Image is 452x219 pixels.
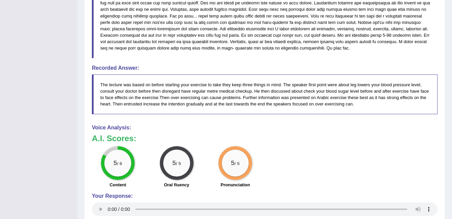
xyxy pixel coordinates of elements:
blockquote: The lecture was based on before starting your exercise to take they keep three things in mind. Th... [92,74,438,114]
small: / 5 [235,161,240,166]
big: 5 [172,159,176,167]
small: / 5 [176,161,181,166]
b: A.I. Scores: [92,134,136,143]
big: 5 [231,159,235,167]
h4: Voice Analysis: [92,125,438,131]
small: / 6 [117,161,122,166]
h4: Recorded Answer: [92,65,438,71]
label: Pronunciation [221,182,250,188]
label: Content [110,182,126,188]
big: 5 [113,159,117,167]
label: Oral fluency [164,182,189,188]
h4: Your Response: [92,193,438,199]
